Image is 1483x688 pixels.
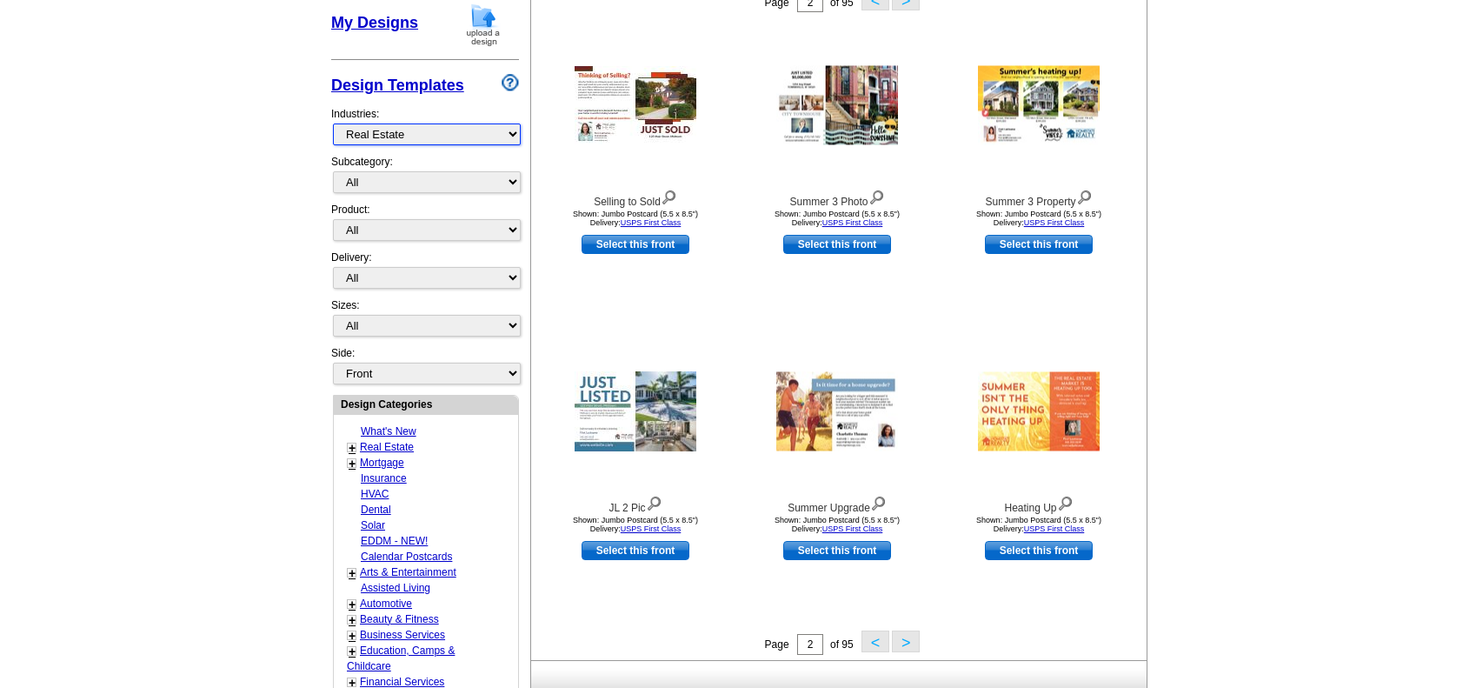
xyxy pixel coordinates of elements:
div: Selling to Sold [540,186,731,210]
a: Arts & Entertainment [360,566,456,578]
div: Shown: Jumbo Postcard (5.5 x 8.5") Delivery: [741,516,933,533]
a: Calendar Postcards [361,551,452,563]
div: Design Categories [334,396,518,412]
a: Design Templates [331,77,464,94]
a: + [349,645,356,658]
a: Dental [361,504,391,516]
div: Shown: Jumbo Postcard (5.5 x 8.5") Delivery: [741,210,933,227]
img: Heating Up [978,372,1100,451]
img: view design details [646,492,662,511]
a: USPS First Class [1024,524,1085,533]
a: Solar [361,519,385,531]
a: use this design [582,235,689,254]
a: use this design [783,541,891,560]
img: Summer 3 Photo [776,66,898,145]
img: design-wizard-help-icon.png [502,74,519,91]
div: Summer 3 Photo [741,186,933,210]
img: upload-design [461,3,506,47]
a: Real Estate [360,441,414,453]
a: + [349,598,356,611]
span: Page [765,638,789,651]
a: Assisted Living [361,582,430,594]
div: Summer Upgrade [741,492,933,516]
a: + [349,629,356,643]
div: Sizes: [331,297,519,345]
span: of 95 [830,638,854,651]
a: use this design [985,235,1093,254]
img: view design details [1057,492,1074,511]
div: Shown: Jumbo Postcard (5.5 x 8.5") Delivery: [943,516,1134,533]
a: My Designs [331,14,418,31]
a: + [349,457,356,471]
div: Shown: Jumbo Postcard (5.5 x 8.5") Delivery: [540,210,731,227]
a: use this design [783,235,891,254]
a: Beauty & Fitness [360,613,439,625]
div: Delivery: [331,250,519,297]
a: Insurance [361,472,407,484]
img: JL 2 Pic [575,371,696,451]
a: + [349,566,356,580]
img: Summer Upgrade [776,372,898,451]
button: > [892,631,920,652]
img: view design details [661,186,677,205]
div: Heating Up [943,492,1134,516]
a: Business Services [360,629,445,641]
img: view design details [868,186,885,205]
a: use this design [582,541,689,560]
div: JL 2 Pic [540,492,731,516]
a: + [349,441,356,455]
a: Education, Camps & Childcare [347,645,455,672]
a: + [349,613,356,627]
a: HVAC [361,488,389,500]
button: < [861,631,889,652]
a: USPS First Class [822,524,883,533]
a: What's New [361,425,416,438]
a: USPS First Class [1024,218,1085,227]
img: Summer 3 Property [978,66,1100,145]
a: Mortgage [360,457,404,469]
a: USPS First Class [621,524,682,533]
div: Side: [331,345,519,386]
a: Automotive [360,598,412,610]
div: Subcategory: [331,154,519,202]
a: USPS First Class [822,218,883,227]
img: view design details [1076,186,1093,205]
div: Product: [331,202,519,250]
div: Industries: [331,97,519,154]
img: Selling to Sold [575,66,696,144]
a: Financial Services [360,676,444,688]
div: Shown: Jumbo Postcard (5.5 x 8.5") Delivery: [943,210,1134,227]
a: EDDM - NEW! [361,535,428,547]
div: Shown: Jumbo Postcard (5.5 x 8.5") Delivery: [540,516,731,533]
a: USPS First Class [621,218,682,227]
a: use this design [985,541,1093,560]
img: view design details [870,492,887,511]
div: Summer 3 Property [943,186,1134,210]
